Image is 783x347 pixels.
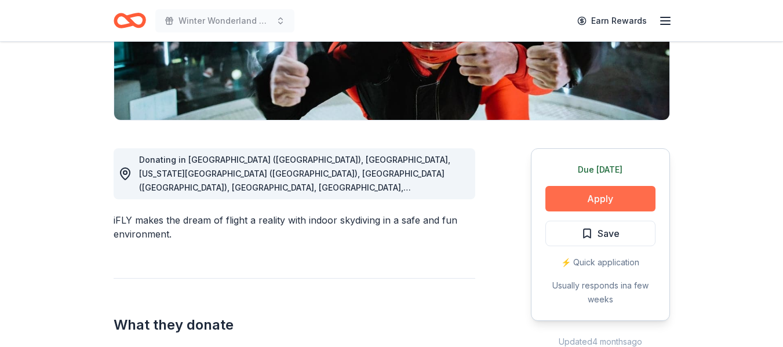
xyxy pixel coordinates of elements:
[139,155,455,345] span: Donating in [GEOGRAPHIC_DATA] ([GEOGRAPHIC_DATA]), [GEOGRAPHIC_DATA], [US_STATE][GEOGRAPHIC_DATA]...
[114,316,475,334] h2: What they donate
[545,163,655,177] div: Due [DATE]
[570,10,654,31] a: Earn Rewards
[545,221,655,246] button: Save
[114,7,146,34] a: Home
[545,255,655,269] div: ⚡️ Quick application
[114,213,475,241] div: iFLY makes the dream of flight a reality with indoor skydiving in a safe and fun environment.
[598,226,620,241] span: Save
[545,186,655,211] button: Apply
[179,14,271,28] span: Winter Wonderland Charity Gala
[155,9,294,32] button: Winter Wonderland Charity Gala
[545,279,655,306] div: Usually responds in a few weeks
